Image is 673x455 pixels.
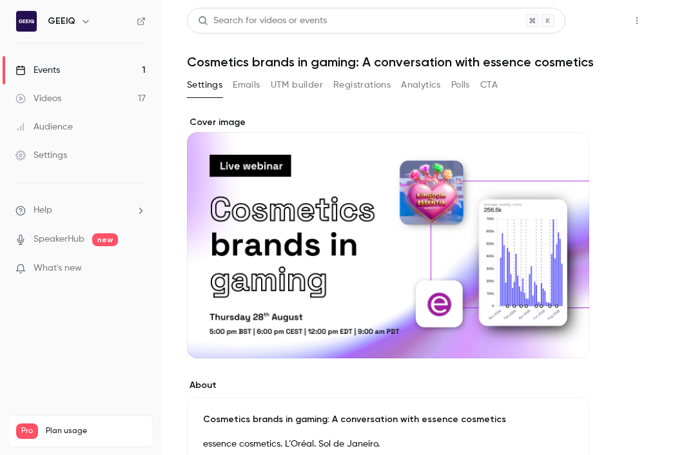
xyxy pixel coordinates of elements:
p: Cosmetics brands in gaming: A conversation with essence cosmetics [203,413,573,426]
section: Cover image [187,116,589,358]
button: Registrations [333,75,391,95]
span: Plan usage [46,426,145,436]
button: Share [565,8,616,34]
div: Events [15,64,60,77]
button: CTA [480,75,498,95]
img: GEEIQ [16,11,37,32]
a: SpeakerHub [34,233,84,246]
span: Pro [16,423,38,439]
span: new [92,233,118,246]
div: Search for videos or events [198,14,327,28]
span: Help [34,204,52,217]
iframe: Noticeable Trigger [130,263,146,275]
li: help-dropdown-opener [15,204,146,217]
button: Emails [233,75,260,95]
button: Polls [451,75,470,95]
label: About [187,379,589,392]
button: Analytics [401,75,441,95]
button: Settings [187,75,222,95]
h1: Cosmetics brands in gaming: A conversation with essence cosmetics [187,54,647,70]
div: Settings [15,149,67,162]
h6: GEEIQ [48,15,75,28]
button: UTM builder [271,75,323,95]
span: What's new [34,262,82,275]
label: Cover image [187,116,589,129]
div: Videos [15,92,61,105]
p: essence cosmetics. L’Oréal. Sol de Janeiro. [203,436,573,452]
div: Audience [15,121,73,133]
